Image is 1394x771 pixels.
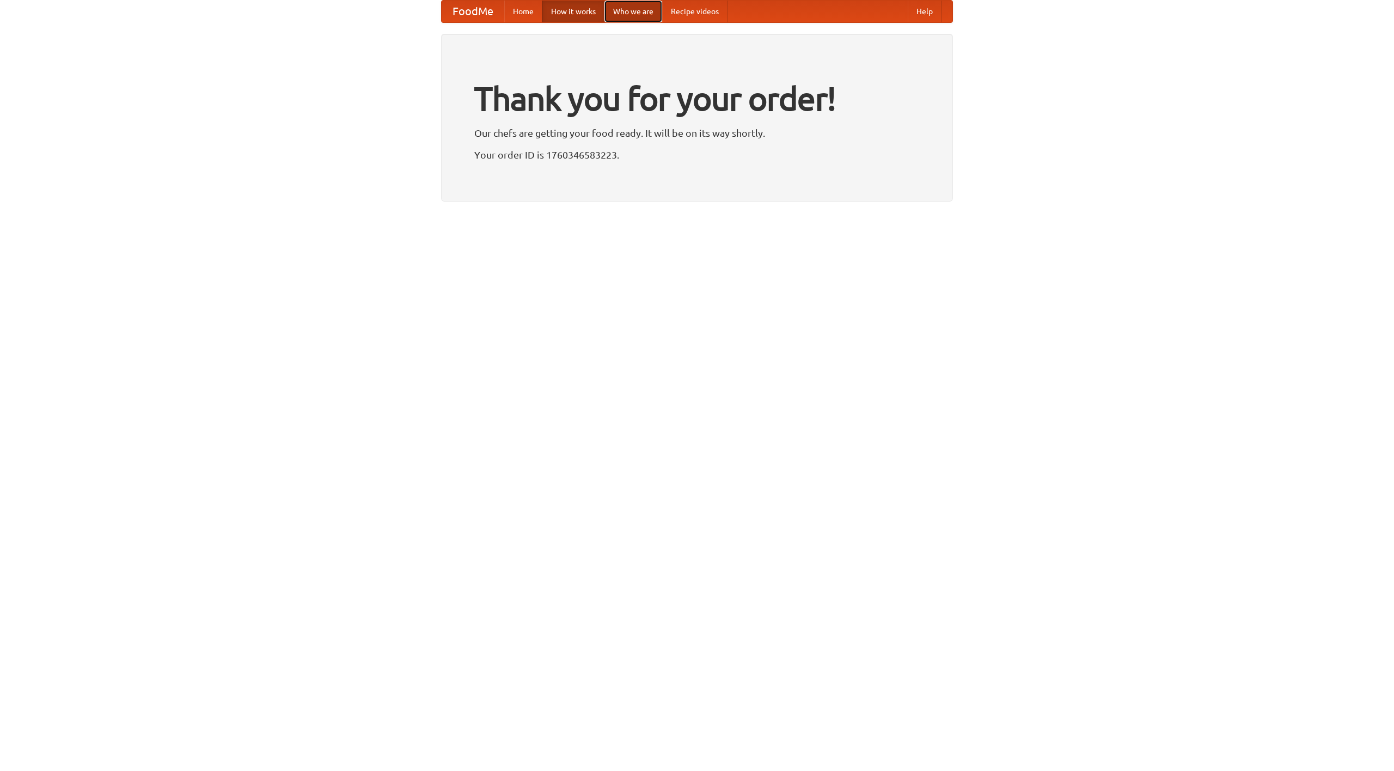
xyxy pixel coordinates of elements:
[504,1,542,22] a: Home
[604,1,662,22] a: Who we are
[662,1,727,22] a: Recipe videos
[442,1,504,22] a: FoodMe
[474,125,920,141] p: Our chefs are getting your food ready. It will be on its way shortly.
[542,1,604,22] a: How it works
[474,72,920,125] h1: Thank you for your order!
[908,1,941,22] a: Help
[474,147,920,163] p: Your order ID is 1760346583223.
